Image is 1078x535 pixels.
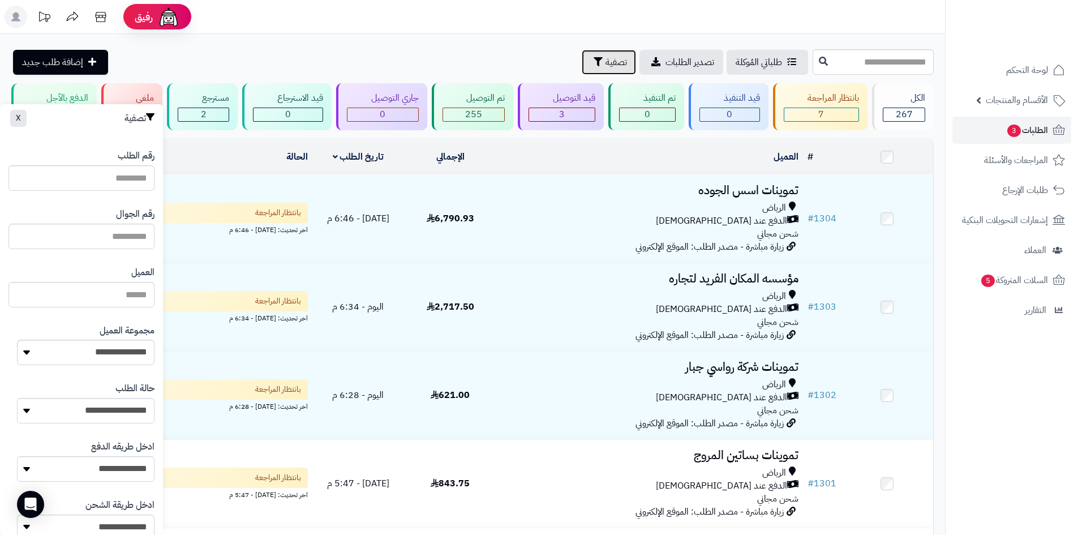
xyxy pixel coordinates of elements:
a: قيد الاسترجاع 0 [240,83,334,130]
span: 843.75 [431,477,470,490]
span: 2 [201,108,207,121]
span: # [808,477,814,490]
div: بانتظار المراجعة [784,92,860,105]
div: قيد التوصيل [529,92,595,105]
span: الرياض [762,202,786,215]
a: العملاء [952,237,1071,264]
div: Open Intercom Messenger [17,491,44,518]
h3: تموينات اسس الجوده [501,184,798,197]
span: اليوم - 6:34 م [332,300,384,314]
a: لوحة التحكم [952,57,1071,84]
div: تم التنفيذ [619,92,676,105]
label: مجموعة العميل [100,324,154,337]
span: بانتظار المراجعة [255,472,301,483]
div: 0 [254,108,323,121]
a: #1302 [808,388,836,402]
a: جاري التوصيل 0 [334,83,430,130]
span: زيارة مباشرة - مصدر الطلب: الموقع الإلكتروني [635,328,784,342]
a: تحديثات المنصة [30,6,58,31]
span: 6,790.93 [427,212,474,225]
span: زيارة مباشرة - مصدر الطلب: الموقع الإلكتروني [635,240,784,254]
span: 3 [559,108,565,121]
span: الدفع عند [DEMOGRAPHIC_DATA] [656,215,787,228]
a: قيد التوصيل 3 [516,83,606,130]
a: إضافة طلب جديد [13,50,108,75]
a: العميل [774,150,798,164]
span: الدفع عند [DEMOGRAPHIC_DATA] [656,391,787,404]
span: تصفية [605,55,627,69]
h3: تموينات شركة رواسي جبار [501,361,798,374]
div: 3 [529,108,595,121]
a: مسترجع 2 [165,83,240,130]
label: رقم الجوال [116,208,154,221]
h3: مؤسسه المكان الفريد لتجاره [501,272,798,285]
span: الرياض [762,466,786,480]
span: [DATE] - 5:47 م [327,477,389,490]
div: تم التوصيل [443,92,505,105]
div: 0 [347,108,418,121]
label: حالة الطلب [115,382,154,395]
span: الأقسام والمنتجات [986,92,1048,108]
h3: تصفية [124,113,154,124]
span: 3 [1007,124,1021,138]
div: قيد الاسترجاع [253,92,323,105]
a: تاريخ الطلب [333,150,384,164]
img: ai-face.png [157,6,180,28]
span: العملاء [1024,242,1046,258]
span: زيارة مباشرة - مصدر الطلب: الموقع الإلكتروني [635,417,784,430]
span: لوحة التحكم [1006,62,1048,78]
span: شحن مجاني [757,315,798,329]
a: الكل267 [870,83,936,130]
a: التقارير [952,297,1071,324]
span: الدفع عند [DEMOGRAPHIC_DATA] [656,303,787,316]
a: بانتظار المراجعة 7 [771,83,870,130]
span: 0 [380,108,385,121]
div: 0 [700,108,759,121]
span: تصدير الطلبات [665,55,714,69]
a: السلات المتروكة5 [952,267,1071,294]
div: قيد التنفيذ [699,92,760,105]
a: قيد التنفيذ 0 [686,83,771,130]
img: logo-2.png [1001,14,1067,38]
span: شحن مجاني [757,227,798,241]
span: التقارير [1025,302,1046,318]
a: #1303 [808,300,836,314]
span: إشعارات التحويلات البنكية [962,212,1048,228]
a: تصدير الطلبات [639,50,723,75]
a: ملغي 0 [99,83,165,130]
a: # [808,150,813,164]
label: ادخل طريقه الدفع [91,440,154,453]
span: 0 [645,108,650,121]
div: 0 [620,108,675,121]
span: الدفع عند [DEMOGRAPHIC_DATA] [656,480,787,493]
div: الدفع بالآجل [22,92,88,105]
button: تصفية [582,50,636,75]
button: X [10,110,27,127]
label: ادخل طريقة الشحن [85,499,154,512]
a: تم التنفيذ 0 [606,83,686,130]
a: طلباتي المُوكلة [727,50,808,75]
div: الكل [883,92,925,105]
span: طلباتي المُوكلة [736,55,782,69]
div: 2 [178,108,229,121]
span: رفيق [135,10,153,24]
a: الطلبات3 [952,117,1071,144]
h3: تموينات بساتين المروج [501,449,798,462]
span: X [16,112,21,124]
div: مسترجع [178,92,229,105]
a: #1301 [808,477,836,490]
a: المراجعات والأسئلة [952,147,1071,174]
a: الدفع بالآجل 0 [9,83,99,130]
span: شحن مجاني [757,404,798,417]
span: # [808,388,814,402]
label: العميل [131,266,154,279]
span: 7 [818,108,824,121]
span: # [808,300,814,314]
span: الطلبات [1006,122,1048,138]
span: # [808,212,814,225]
span: 0 [285,108,291,121]
span: 5 [981,274,995,288]
a: تم التوصيل 255 [430,83,516,130]
span: طلبات الإرجاع [1002,182,1048,198]
span: بانتظار المراجعة [255,296,301,307]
